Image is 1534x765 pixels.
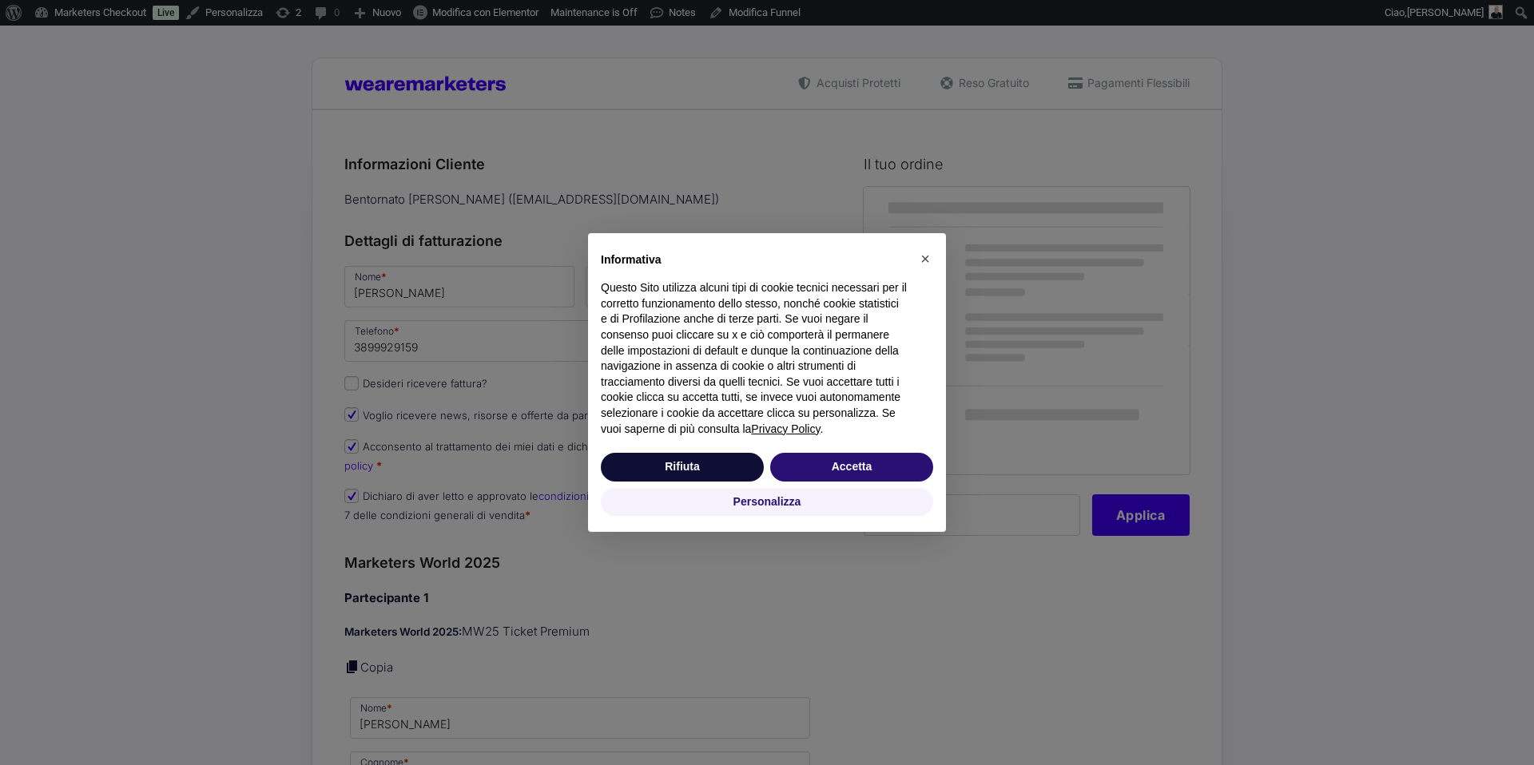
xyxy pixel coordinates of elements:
h2: Informativa [601,252,908,268]
button: Rifiuta [601,453,764,482]
span: × [920,250,930,268]
button: Personalizza [601,488,933,517]
a: Privacy Policy [751,422,820,435]
p: Questo Sito utilizza alcuni tipi di cookie tecnici necessari per il corretto funzionamento dello ... [601,280,908,437]
button: Accetta [770,453,933,482]
button: Chiudi questa informativa [912,246,938,272]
